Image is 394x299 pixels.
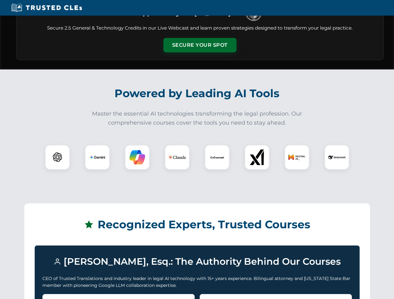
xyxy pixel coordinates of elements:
[90,149,105,165] img: Gemini Logo
[24,25,376,32] p: Secure 2.5 General & Technology Credits in our Live Webcast and learn proven strategies designed ...
[42,253,352,270] h3: [PERSON_NAME], Esq.: The Authority Behind Our Courses
[205,145,230,170] div: CoCounsel
[24,83,370,104] h2: Powered by Leading AI Tools
[35,214,360,235] h2: Recognized Experts, Trusted Courses
[48,148,66,166] img: ChatGPT Logo
[163,38,236,52] button: Secure Your Spot
[288,149,306,166] img: Mistral AI Logo
[85,145,110,170] div: Gemini
[245,145,270,170] div: xAI
[249,149,265,165] img: xAI Logo
[285,145,309,170] div: Mistral AI
[209,149,225,165] img: CoCounsel Logo
[324,145,349,170] div: DeepSeek
[125,145,150,170] div: Copilot
[9,3,84,12] img: Trusted CLEs
[168,149,186,166] img: Claude Logo
[165,145,190,170] div: Claude
[328,149,346,166] img: DeepSeek Logo
[88,109,306,127] p: Master the essential AI technologies transforming the legal profession. Our comprehensive courses...
[42,275,352,289] p: CEO of Trusted Translations and industry leader in legal AI technology with 15+ years experience....
[45,145,70,170] div: ChatGPT
[129,149,145,165] img: Copilot Logo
